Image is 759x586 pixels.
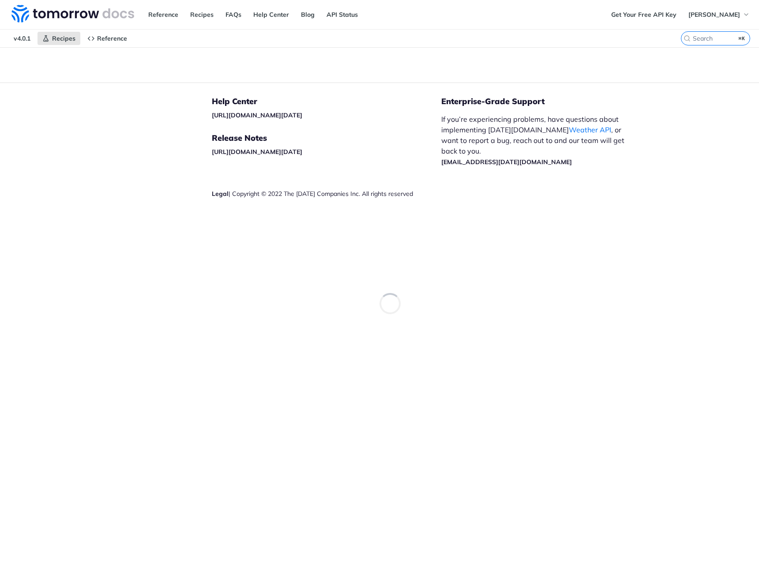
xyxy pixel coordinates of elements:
[569,125,611,134] a: Weather API
[212,96,441,107] h5: Help Center
[97,34,127,42] span: Reference
[248,8,294,21] a: Help Center
[736,34,748,43] kbd: ⌘K
[441,158,572,166] a: [EMAIL_ADDRESS][DATE][DOMAIN_NAME]
[606,8,681,21] a: Get Your Free API Key
[11,5,134,23] img: Tomorrow.io Weather API Docs
[83,32,132,45] a: Reference
[296,8,319,21] a: Blog
[684,35,691,42] svg: Search
[212,111,302,119] a: [URL][DOMAIN_NAME][DATE]
[221,8,246,21] a: FAQs
[684,8,755,21] button: [PERSON_NAME]
[212,133,441,143] h5: Release Notes
[441,114,634,167] p: If you’re experiencing problems, have questions about implementing [DATE][DOMAIN_NAME] , or want ...
[185,8,218,21] a: Recipes
[38,32,80,45] a: Recipes
[688,11,740,19] span: [PERSON_NAME]
[9,32,35,45] span: v4.0.1
[212,190,229,198] a: Legal
[143,8,183,21] a: Reference
[212,189,441,198] div: | Copyright © 2022 The [DATE] Companies Inc. All rights reserved
[441,96,648,107] h5: Enterprise-Grade Support
[212,148,302,156] a: [URL][DOMAIN_NAME][DATE]
[322,8,363,21] a: API Status
[52,34,75,42] span: Recipes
